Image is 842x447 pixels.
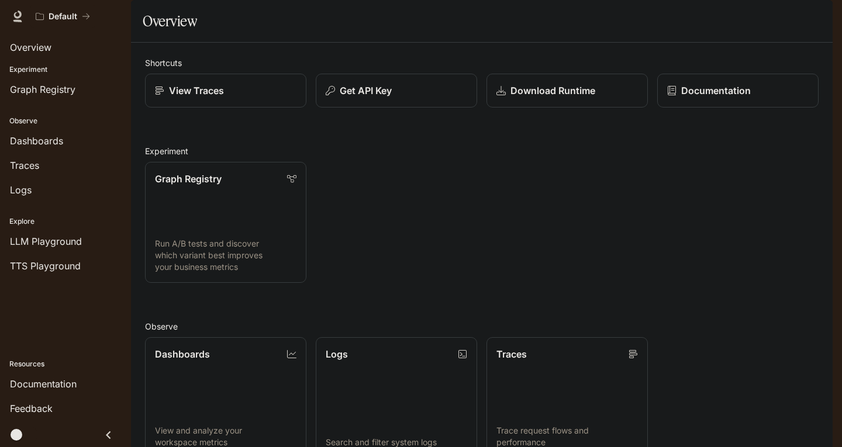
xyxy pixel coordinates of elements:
[145,162,306,283] a: Graph RegistryRun A/B tests and discover which variant best improves your business metrics
[657,74,819,108] a: Documentation
[145,74,306,108] a: View Traces
[340,84,392,98] p: Get API Key
[169,84,224,98] p: View Traces
[30,5,95,28] button: All workspaces
[496,347,527,361] p: Traces
[486,74,648,108] a: Download Runtime
[510,84,595,98] p: Download Runtime
[145,320,819,332] h2: Observe
[155,347,210,361] p: Dashboards
[316,74,477,108] button: Get API Key
[155,172,222,186] p: Graph Registry
[145,145,819,157] h2: Experiment
[49,12,77,22] p: Default
[155,238,296,273] p: Run A/B tests and discover which variant best improves your business metrics
[681,84,751,98] p: Documentation
[326,347,348,361] p: Logs
[143,9,197,33] h1: Overview
[145,57,819,69] h2: Shortcuts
